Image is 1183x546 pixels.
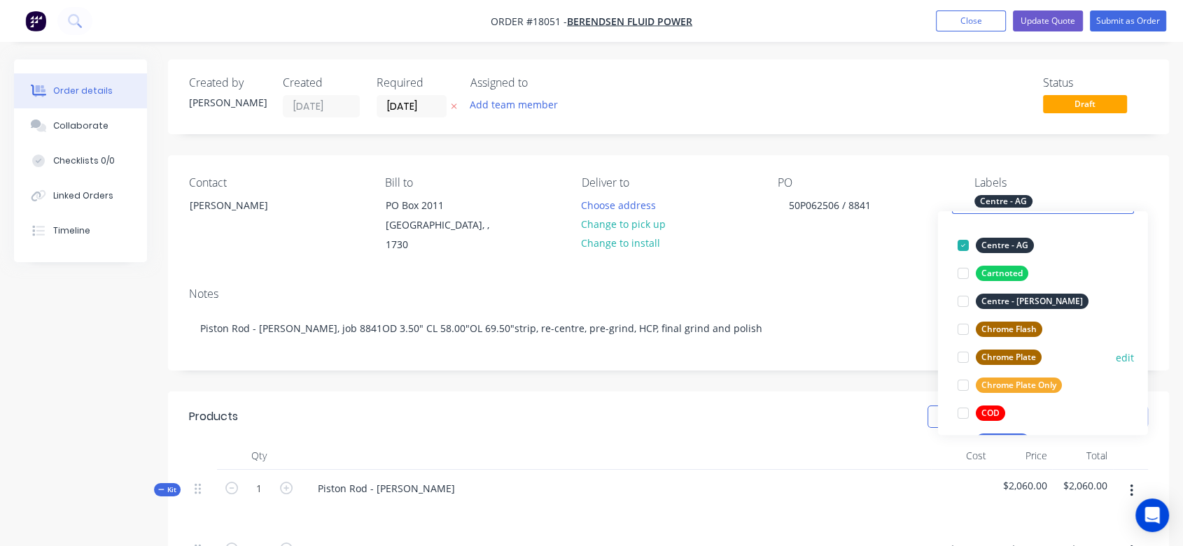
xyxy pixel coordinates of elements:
div: Assigned to [470,76,610,89]
button: Update Quote [1013,10,1083,31]
div: [GEOGRAPHIC_DATA], , 1730 [386,215,502,254]
div: Created by [189,76,266,89]
div: 50P062506 / 8841 [778,195,882,215]
div: Piston Rod - [PERSON_NAME] [307,478,466,498]
div: Chrome Plate Only [976,378,1062,393]
button: COD [952,403,1011,423]
div: PO [778,176,951,189]
div: Notes [189,287,1148,301]
div: Timeline [53,224,90,237]
button: Collaborate [14,108,147,143]
button: edit [1116,350,1134,365]
button: Create new label [952,193,1134,214]
div: Qty [217,442,301,470]
button: Checklists 0/0 [14,143,147,178]
div: [PERSON_NAME] [190,196,306,215]
div: Collaborate [53,120,108,132]
button: Kit [154,483,181,496]
button: Add team member [470,95,566,114]
div: Order details [53,85,113,97]
div: Price [992,442,1053,470]
button: Choose address [574,195,664,214]
button: Timeline [14,213,147,248]
span: $2,060.00 [1058,478,1107,493]
button: Order details [14,73,147,108]
div: COD [976,405,1005,421]
div: Open Intercom Messenger [1135,498,1169,532]
div: Total [1052,442,1113,470]
button: Chrome Plate Only [952,375,1067,395]
div: Chrome Flash [976,322,1042,337]
div: Chrome Plate [976,350,1042,365]
div: Deliver to [582,176,755,189]
span: $2,060.00 [997,478,1047,493]
span: Order #18051 - [491,15,567,28]
div: PO Box 2011 [386,196,502,215]
button: Change to pick up [574,215,673,234]
div: Products [189,408,238,425]
button: Submit as Order [1090,10,1166,31]
div: Cartnoted [976,266,1028,281]
div: [PERSON_NAME] [189,95,266,110]
div: Piston Rod - [PERSON_NAME], job 8841OD 3.50" CL 58.00"OL 69.50"strip, re-centre, pre-grind, HCP, ... [189,307,1148,350]
div: Crack Test [976,433,1030,449]
a: Berendsen Fluid Power [567,15,692,28]
button: Linked Orders [14,178,147,213]
div: Contact [189,176,363,189]
div: [PERSON_NAME] [178,195,318,240]
div: Required [377,76,454,89]
button: Crack Test [952,431,1035,451]
img: Factory [25,10,46,31]
button: Centre - [PERSON_NAME] [952,292,1094,311]
span: Draft [1043,95,1127,113]
button: Cartnoted [952,264,1034,283]
div: Centre - AG [974,195,1032,208]
div: Bill to [385,176,559,189]
span: Kit [158,484,176,495]
div: Linked Orders [53,189,113,202]
button: Chrome Flash [952,319,1048,339]
div: Cost [931,442,992,470]
div: Centre - AG [976,238,1034,253]
button: Show / Hide columns [927,405,1036,428]
div: Status [1043,76,1148,89]
div: PO Box 2011[GEOGRAPHIC_DATA], , 1730 [374,195,514,255]
button: Change to install [574,234,668,252]
button: Close [936,10,1006,31]
button: Centre - AG [952,236,1039,255]
div: Labels [974,176,1148,189]
div: Checklists 0/0 [53,155,115,167]
button: Chrome Plate [952,347,1047,367]
button: Add team member [463,95,566,114]
div: Created [283,76,360,89]
div: Centre - [PERSON_NAME] [976,294,1088,309]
